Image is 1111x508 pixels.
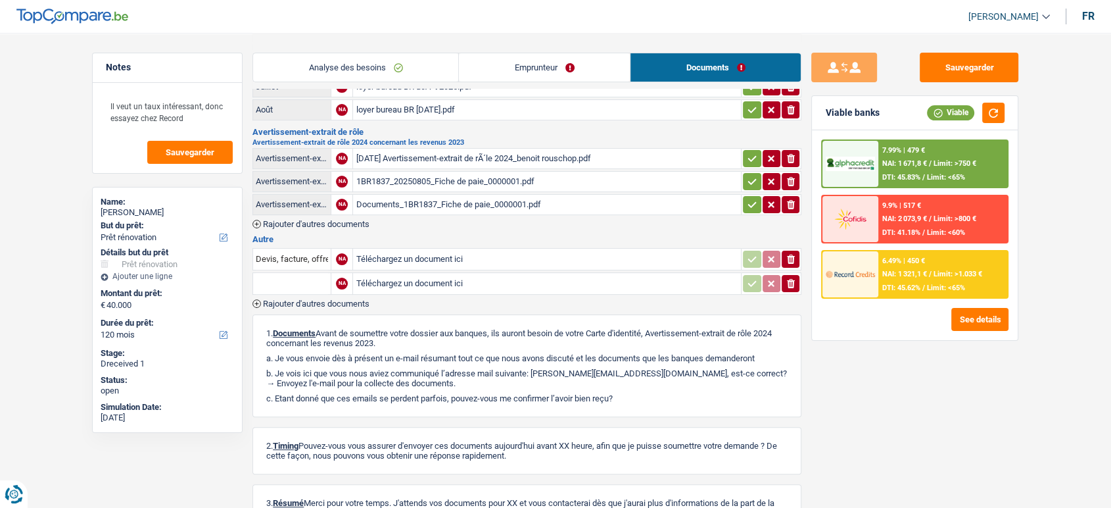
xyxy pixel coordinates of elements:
button: Sauvegarder [147,141,233,164]
a: [PERSON_NAME] [958,6,1050,28]
span: Limit: >750 € [934,159,976,168]
img: AlphaCredit [826,157,874,172]
div: NA [336,176,348,188]
span: € [101,300,105,311]
div: Stage: [101,348,234,359]
div: Août [256,105,328,114]
p: 1. Avant de soumettre votre dossier aux banques, ils auront besoin de votre Carte d'identité, Ave... [266,328,788,348]
div: NA [336,153,348,165]
span: Limit: <65% [927,173,965,182]
span: Limit: <60% [927,228,965,237]
label: Durée du prêt: [101,318,231,328]
div: Simulation Date: [101,402,234,413]
div: [PERSON_NAME] [101,207,234,218]
span: / [929,159,932,168]
h2: Avertissement-extrait de rôle 2024 concernant les revenus 2023 [252,139,801,146]
a: Documents [630,53,801,82]
span: Timing [273,441,298,451]
span: / [929,215,932,223]
span: Limit: >800 € [934,215,976,223]
span: DTI: 41.18% [882,228,920,237]
div: Détails but du prêt [101,247,234,258]
img: Record Credits [826,262,874,286]
h3: Autre [252,235,801,243]
div: [DATE] Avertissement-extrait de rÃ´le 2024_benoit rouschop.pdf [356,149,738,168]
div: Documents_1BR1837_Fiche de paie_0000001.pdf [356,195,738,215]
div: NA [336,253,348,265]
div: NA [336,104,348,116]
span: Rajouter d'autres documents [263,299,369,308]
div: 1BR1837_20250805_Fiche de paie_0000001.pdf [356,172,738,191]
div: fr [1082,10,1095,22]
button: See details [951,308,1008,331]
span: Limit: >1.033 € [934,270,982,278]
img: TopCompare Logo [16,9,128,24]
h3: Avertissement-extrait de rôle [252,128,801,136]
h5: Notes [106,62,229,73]
div: Avertissement-extrait de rôle 2024 concernant les revenus 2023 [256,176,328,186]
img: Cofidis [826,207,874,231]
span: [PERSON_NAME] [968,11,1039,22]
div: Avertissement-extrait de rôle 2024 concernant les revenus 2023 [256,199,328,209]
span: / [929,270,932,278]
div: open [101,386,234,396]
button: Rajouter d'autres documents [252,220,369,228]
span: DTI: 45.83% [882,173,920,182]
div: loyer bureau BR [DATE].pdf [356,100,738,120]
p: a. Je vous envoie dès à présent un e-mail résumant tout ce que nous avons discuté et les doc... [266,353,788,363]
span: / [922,228,925,237]
div: [DATE] [101,413,234,423]
p: 2. Pouvez-vous vous assurer d'envoyer ces documents aujourd'hui avant XX heure, afin que je puiss... [266,441,788,461]
span: Limit: <65% [927,284,965,292]
div: 9.9% | 517 € [882,201,921,210]
div: Viable banks [825,107,879,118]
div: Name: [101,197,234,207]
button: Rajouter d'autres documents [252,299,369,308]
label: But du prêt: [101,220,231,231]
span: Rajouter d'autres documents [263,220,369,228]
button: Sauvegarder [920,53,1018,82]
span: Résumé [273,498,304,508]
div: NA [336,278,348,290]
span: / [922,284,925,292]
span: NAI: 2 073,9 € [882,215,927,223]
span: Documents [273,328,316,338]
div: 6.49% | 450 € [882,257,925,265]
div: 7.99% | 479 € [882,146,925,155]
div: Ajouter une ligne [101,272,234,281]
span: Sauvegarder [166,148,214,157]
p: c. Etant donné que ces emails se perdent parfois, pouvez-vous me confirmer l’avoir bien reçu? [266,394,788,403]
div: NA [336,199,348,211]
a: Emprunteur [459,53,630,82]
div: Dreceived 1 [101,359,234,369]
div: Avertissement-extrait de rôle 2024 concernant les revenus 2023 [256,153,328,163]
div: Viable [927,105,974,120]
p: b. Je vois ici que vous nous aviez communiqué l’adresse mail suivante: [PERSON_NAME][EMAIL_ADDRE... [266,368,788,388]
label: Montant du prêt: [101,288,231,299]
span: NAI: 1 321,1 € [882,270,927,278]
span: / [922,173,925,182]
span: NAI: 1 671,8 € [882,159,927,168]
div: Status: [101,375,234,386]
span: DTI: 45.62% [882,284,920,292]
a: Analyse des besoins [253,53,458,82]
